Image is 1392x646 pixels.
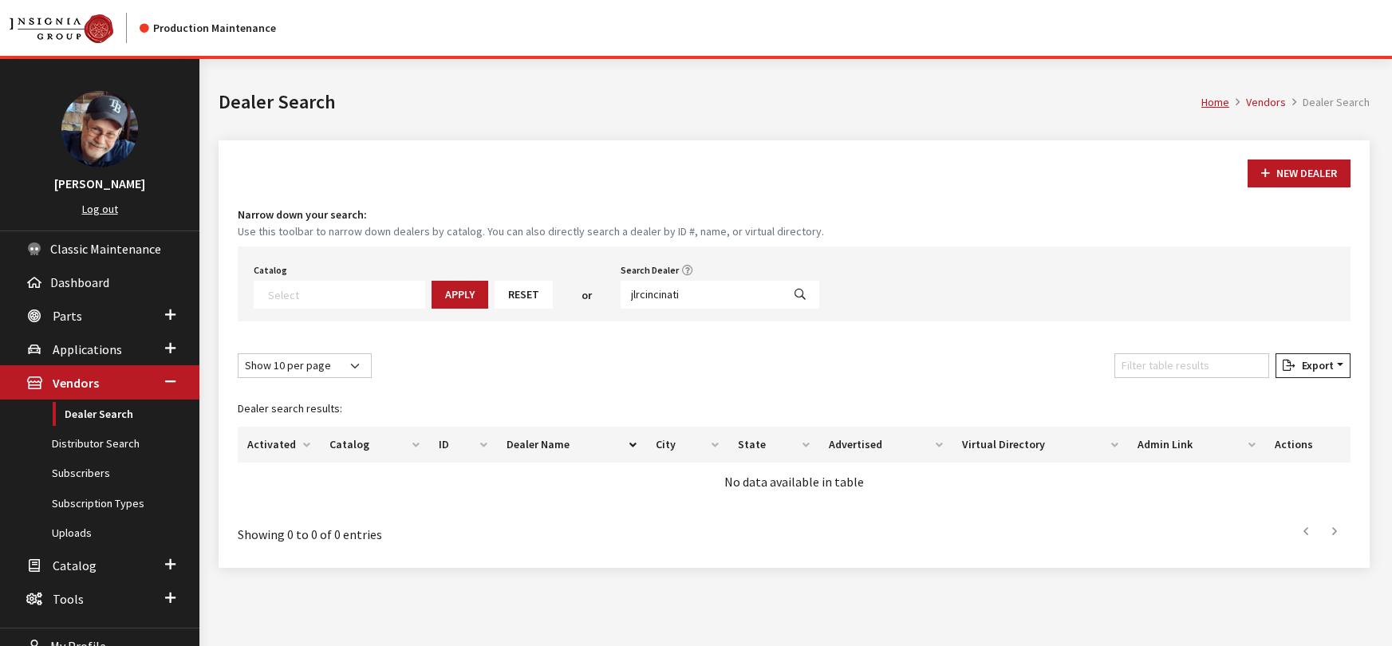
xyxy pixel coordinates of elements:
[254,263,287,278] label: Catalog
[1248,160,1351,187] button: New Dealer
[238,223,1351,240] small: Use this toolbar to narrow down dealers by catalog. You can also directly search a dealer by ID #...
[238,463,1351,501] td: No data available in table
[53,376,99,392] span: Vendors
[646,427,728,463] th: City: activate to sort column ascending
[238,514,690,544] div: Showing 0 to 0 of 0 entries
[238,207,1351,223] h4: Narrow down your search:
[781,281,819,309] button: Search
[10,13,140,43] a: Insignia Group logo
[1265,427,1351,463] th: Actions
[1229,94,1286,111] li: Vendors
[1201,95,1229,109] a: Home
[819,427,952,463] th: Advertised: activate to sort column ascending
[495,281,553,309] button: Reset
[61,91,138,167] img: Ray Goodwin
[53,308,82,324] span: Parts
[219,88,1201,116] h1: Dealer Search
[429,427,497,463] th: ID: activate to sort column ascending
[50,274,109,290] span: Dashboard
[1276,353,1351,378] button: Export
[140,20,276,37] div: Production Maintenance
[497,427,646,463] th: Dealer Name: activate to sort column descending
[320,427,429,463] th: Catalog: activate to sort column ascending
[1114,353,1269,378] input: Filter table results
[1128,427,1265,463] th: Admin Link: activate to sort column ascending
[268,287,424,301] textarea: Search
[238,391,1351,427] caption: Dealer search results:
[952,427,1128,463] th: Virtual Directory: activate to sort column ascending
[82,202,118,216] a: Log out
[238,427,320,463] th: Activated: activate to sort column ascending
[582,287,592,304] span: or
[50,241,161,257] span: Classic Maintenance
[254,281,425,309] span: Select
[432,281,488,309] button: Apply
[728,427,819,463] th: State: activate to sort column ascending
[10,14,113,43] img: Catalog Maintenance
[16,174,183,193] h3: [PERSON_NAME]
[1295,358,1334,372] span: Export
[53,341,122,357] span: Applications
[621,281,782,309] input: Search
[53,557,97,573] span: Catalog
[621,263,679,278] label: Search Dealer
[53,591,84,607] span: Tools
[1286,94,1370,111] li: Dealer Search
